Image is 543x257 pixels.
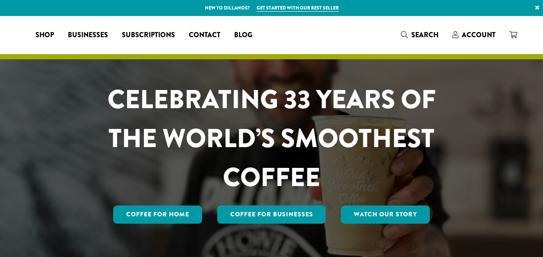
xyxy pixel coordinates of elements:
[122,30,175,41] span: Subscriptions
[234,30,252,41] span: Blog
[462,30,495,40] span: Account
[189,30,220,41] span: Contact
[257,4,339,12] a: Get started with our best seller
[113,206,202,224] a: Coffee for Home
[68,30,108,41] span: Businesses
[411,30,438,40] span: Search
[29,28,61,42] a: Shop
[82,80,461,197] h1: CELEBRATING 33 YEARS OF THE WORLD’S SMOOTHEST COFFEE
[217,206,326,224] a: Coffee For Businesses
[341,206,430,224] a: Watch Our Story
[394,28,445,42] a: Search
[35,30,54,41] span: Shop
